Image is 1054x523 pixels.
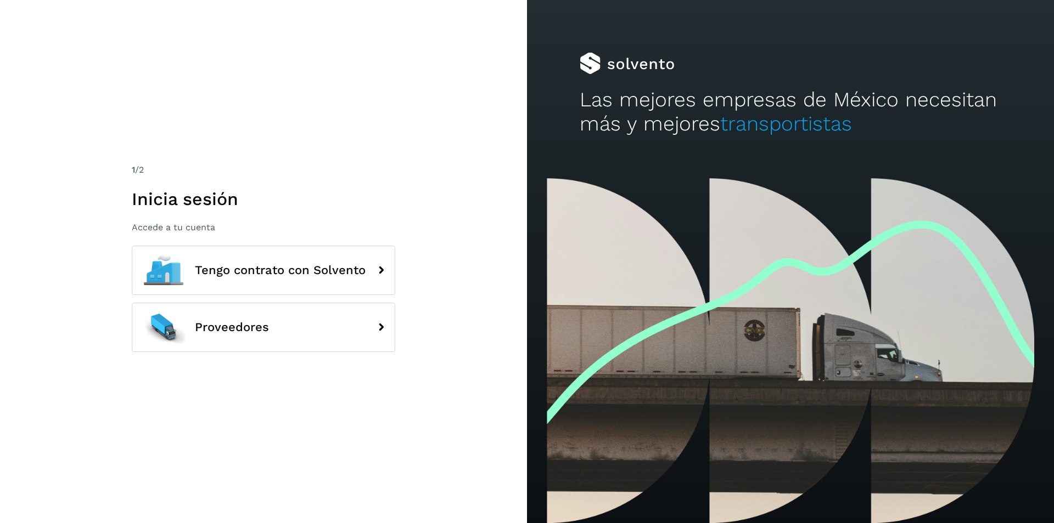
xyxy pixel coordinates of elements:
p: Accede a tu cuenta [132,222,395,232]
button: Tengo contrato con Solvento [132,246,395,295]
span: Proveedores [195,321,269,334]
span: transportistas [720,112,852,135]
span: 1 [132,164,135,175]
h1: Inicia sesión [132,189,395,209]
span: Tengo contrato con Solvento [195,264,366,277]
h2: Las mejores empresas de México necesitan más y mejores [580,88,1001,137]
button: Proveedores [132,303,395,352]
div: /2 [132,163,395,177]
